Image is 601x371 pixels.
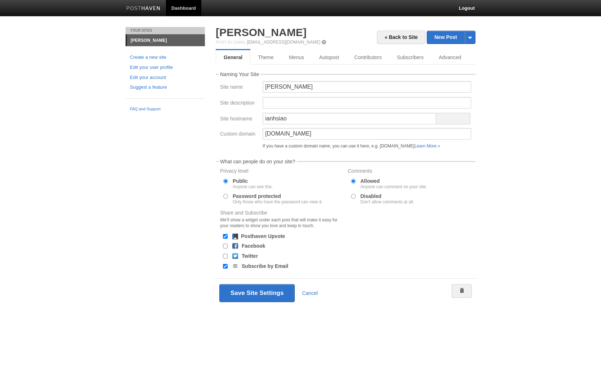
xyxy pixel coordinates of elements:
[220,84,258,91] label: Site name
[216,40,246,44] span: Post by Email
[219,284,295,302] button: Save Site Settings
[126,27,205,34] li: Your Sites
[126,6,161,12] img: Posthaven-bar
[302,290,318,296] a: Cancel
[427,31,475,44] a: New Post
[220,210,343,230] label: Share and Subscribe
[220,168,343,175] label: Privacy level
[281,50,312,65] a: Menus
[130,54,201,61] a: Create a new site
[347,50,389,65] a: Contributors
[414,143,440,149] a: Learn More »
[250,50,281,65] a: Theme
[263,144,471,148] div: If you have a custom domain name, you can use it here, e.g. [DOMAIN_NAME]
[389,50,431,65] a: Subscribers
[360,194,414,204] label: Disabled
[241,234,285,239] label: Posthaven Upvote
[232,253,238,259] img: twitter.png
[216,26,307,38] a: [PERSON_NAME]
[360,200,414,204] div: Don't allow comments at all.
[233,200,323,204] div: Only those who have the password can view it.
[431,50,469,65] a: Advanced
[348,168,471,175] label: Comments
[220,131,258,138] label: Custom domain
[219,159,297,164] legend: What can people do on your site?
[216,50,250,65] a: General
[232,243,238,249] img: facebook.png
[219,72,260,77] legend: Naming Your Site
[220,217,343,229] div: We'll show a widget under each post that will make it easy for your readers to show you love and ...
[242,253,258,259] label: Twitter
[242,243,265,248] label: Facebook
[312,50,347,65] a: Autopost
[233,185,273,189] div: Anyone can see this.
[247,40,320,45] a: [EMAIL_ADDRESS][DOMAIN_NAME]
[360,185,427,189] div: Anyone can comment on your site.
[130,64,201,71] a: Edit your user profile
[233,194,323,204] label: Password protected
[233,178,273,189] label: Public
[130,84,201,91] a: Suggest a feature
[377,31,425,44] a: « Back to Site
[130,106,201,112] a: FAQ and Support
[220,116,258,123] label: Site hostname
[130,74,201,81] a: Edit your account
[242,264,288,269] label: Subscribe by Email
[360,178,427,189] label: Allowed
[220,100,258,107] label: Site description
[127,35,205,46] a: [PERSON_NAME]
